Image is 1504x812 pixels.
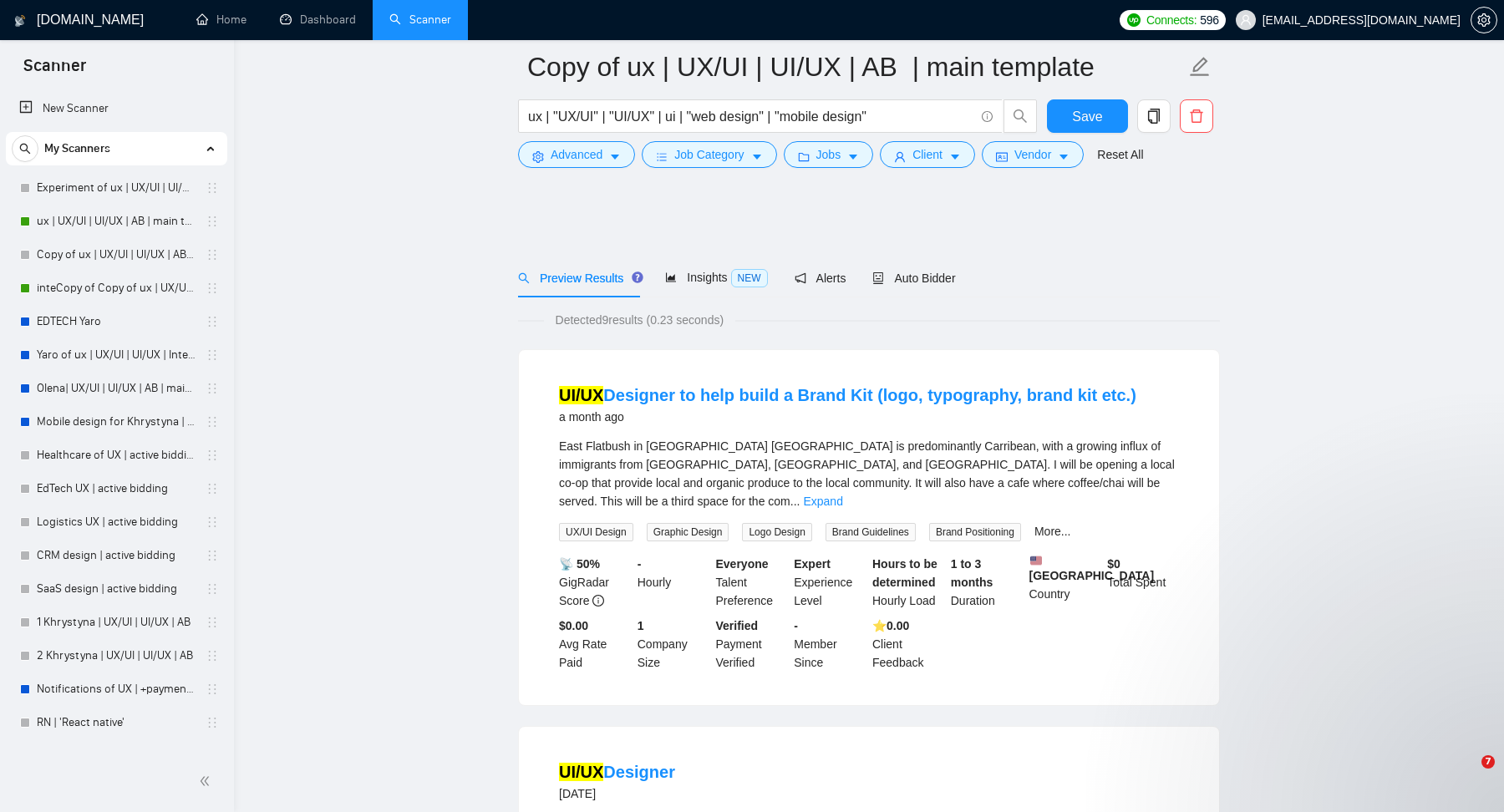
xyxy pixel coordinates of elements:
span: caret-down [847,150,859,163]
span: Insights [665,271,767,284]
img: logo [14,8,26,34]
iframe: Intercom live chat [1447,755,1487,795]
span: holder [206,582,219,596]
span: user [1240,14,1252,26]
span: ... [790,495,800,508]
b: $0.00 [559,619,588,632]
span: delete [1181,109,1212,124]
a: EDTECH Yaro [37,305,196,338]
span: holder [206,716,219,729]
span: search [518,272,530,284]
b: Hours to be determined [872,557,937,589]
span: Advanced [551,145,602,164]
span: UX/UI Design [559,523,633,541]
div: Client Feedback [869,617,948,672]
div: Talent Preference [713,555,791,610]
span: Jobs [816,145,841,164]
mark: UI/UX [559,763,603,781]
button: settingAdvancedcaret-down [518,141,635,168]
div: a month ago [559,407,1136,427]
span: Brand Positioning [929,523,1021,541]
button: copy [1137,99,1171,133]
span: holder [206,683,219,696]
a: Notifications of UX | +payment unverified | AN [37,672,196,706]
a: Copy of ux | UX/UI | UI/UX | AB | main template [37,238,196,272]
img: 🇺🇸 [1030,555,1042,566]
button: idcardVendorcaret-down [982,141,1084,168]
span: holder [206,382,219,395]
span: folder [798,150,810,163]
span: holder [206,449,219,462]
a: Logistics UX | active bidding [37,505,196,539]
span: idcard [996,150,1008,163]
span: Client [912,145,943,164]
span: holder [206,649,219,662]
input: Scanner name... [527,46,1186,88]
span: holder [206,215,219,228]
a: homeHome [196,13,246,27]
span: Vendor [1014,145,1051,164]
a: RN | 'React native' [37,706,196,739]
a: Yaro of ux | UX/UI | UI/UX | Intermediate [37,338,196,372]
span: holder [206,616,219,629]
span: double-left [199,773,216,789]
span: holder [206,515,219,529]
span: Graphic Design [647,523,729,541]
div: [DATE] [559,784,675,804]
span: info-circle [592,595,604,606]
button: search [12,135,38,162]
button: delete [1180,99,1213,133]
span: bars [656,150,668,163]
button: Save [1047,99,1128,133]
span: caret-down [1058,150,1070,163]
div: Experience Level [790,555,869,610]
div: Hourly [634,555,713,610]
span: Scanner [10,53,99,89]
span: Preview Results [518,272,638,285]
div: Duration [948,555,1026,610]
span: user [894,150,906,163]
mark: UI/UX [559,386,603,404]
b: Everyone [716,557,769,571]
span: holder [206,181,219,195]
span: 7 [1481,755,1495,769]
span: caret-down [609,150,621,163]
a: UI/UXDesigner [559,763,675,781]
span: Logo Design [742,523,811,541]
span: copy [1138,109,1170,124]
span: edit [1189,56,1211,78]
a: Mobile design for Khrystyna | AB [37,405,196,439]
input: Search Freelance Jobs... [528,106,974,127]
b: - [638,557,642,571]
span: Job Category [674,145,744,164]
a: More... [1034,525,1071,538]
span: holder [206,348,219,362]
span: search [13,143,38,155]
div: Total Spent [1104,555,1182,610]
b: [GEOGRAPHIC_DATA] [1029,555,1155,582]
span: East Flatbush in [GEOGRAPHIC_DATA] [GEOGRAPHIC_DATA] is predominantly Carribean, with a growing i... [559,439,1175,508]
a: Reset All [1097,145,1143,164]
span: 596 [1200,11,1218,29]
b: ⭐️ 0.00 [872,619,909,632]
b: 1 [638,619,644,632]
div: Hourly Load [869,555,948,610]
div: Avg Rate Paid [556,617,634,672]
span: search [1004,109,1036,124]
a: dashboardDashboard [280,13,356,27]
span: holder [206,482,219,495]
span: holder [206,282,219,295]
span: Connects: [1146,11,1197,29]
button: setting [1471,7,1497,33]
span: Detected 9 results (0.23 seconds) [544,311,736,329]
span: holder [206,549,219,562]
div: Company Size [634,617,713,672]
span: Alerts [795,272,846,285]
span: area-chart [665,272,677,283]
div: East Flatbush in Brooklyn NY is predominantly Carribean, with a growing influx of immigrants from... [559,437,1179,510]
div: Payment Verified [713,617,791,672]
b: Expert [794,557,831,571]
span: setting [532,150,544,163]
a: searchScanner [389,13,451,27]
span: Save [1072,106,1102,127]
